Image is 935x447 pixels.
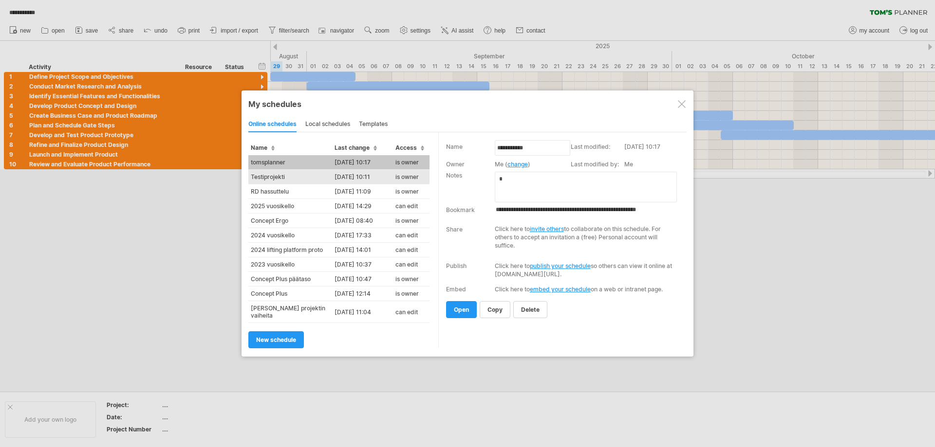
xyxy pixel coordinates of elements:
div: Embed [446,286,466,293]
td: can edit [393,257,430,272]
td: 2024 lifting platform proto [248,243,332,257]
div: My schedules [248,99,687,109]
td: can edit [393,243,430,257]
td: is owner [393,286,430,301]
td: Last modified by: [571,160,624,171]
td: is owner [393,155,430,170]
td: Me [624,160,684,171]
a: embed your schedule [530,286,591,293]
a: open [446,301,477,318]
td: Name [446,142,495,160]
div: Click here to so others can view it online at [DOMAIN_NAME][URL]. [495,262,680,278]
td: tomsplanner [248,155,332,170]
td: [DATE] 14:29 [332,199,393,214]
td: [DATE] 10:47 [332,272,393,286]
div: Click here to to collaborate on this schedule. For others to accept an invitation a (free) Person... [495,225,675,250]
span: new schedule [256,336,296,343]
span: Last change [335,144,377,151]
a: delete [513,301,547,318]
td: [DATE] 10:11 [332,170,393,184]
td: can edit [393,199,430,214]
td: 2023 vuosikello [248,257,332,272]
td: [DATE] 10:17 [332,155,393,170]
td: Concept Plus [248,286,332,301]
a: invite others [530,225,564,232]
td: Testiprojekti [248,170,332,184]
span: open [454,306,469,313]
td: [DATE] 11:09 [332,184,393,199]
div: local schedules [305,117,350,132]
td: is owner [393,272,430,286]
a: copy [480,301,510,318]
td: [DATE] 08:40 [332,214,393,228]
td: [DATE] 12:14 [332,286,393,301]
div: Share [446,226,463,233]
td: [DATE] 17:33 [332,228,393,243]
td: Concept Plus päätaso [248,272,332,286]
td: 2024 vuosikello [248,228,332,243]
div: online schedules [248,117,297,132]
td: can edit [393,301,430,323]
div: templates [359,117,388,132]
td: Owner [446,160,495,171]
a: new schedule [248,331,304,348]
td: Last modified: [571,142,624,160]
span: copy [487,306,503,313]
td: is owner [393,214,430,228]
td: RD hassuttelu [248,184,332,199]
td: is owner [393,184,430,199]
td: Concept Ergo [248,214,332,228]
div: Click here to on a web or intranet page. [495,286,680,293]
td: [DATE] 10:17 [624,142,684,160]
span: delete [521,306,540,313]
td: is owner [393,170,430,184]
a: change [507,161,528,168]
td: Bookmark [446,203,495,215]
div: Publish [446,262,467,269]
td: [DATE] 11:04 [332,301,393,323]
td: 2025 vuosikello [248,199,332,214]
a: publish your schedule [530,262,591,269]
div: Me ( ) [495,161,566,168]
td: [PERSON_NAME] projektin vaiheita [248,301,332,323]
span: Name [251,144,275,151]
td: can edit [393,228,430,243]
td: Notes [446,171,495,203]
td: [DATE] 14:01 [332,243,393,257]
span: Access [395,144,424,151]
td: [DATE] 10:37 [332,257,393,272]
